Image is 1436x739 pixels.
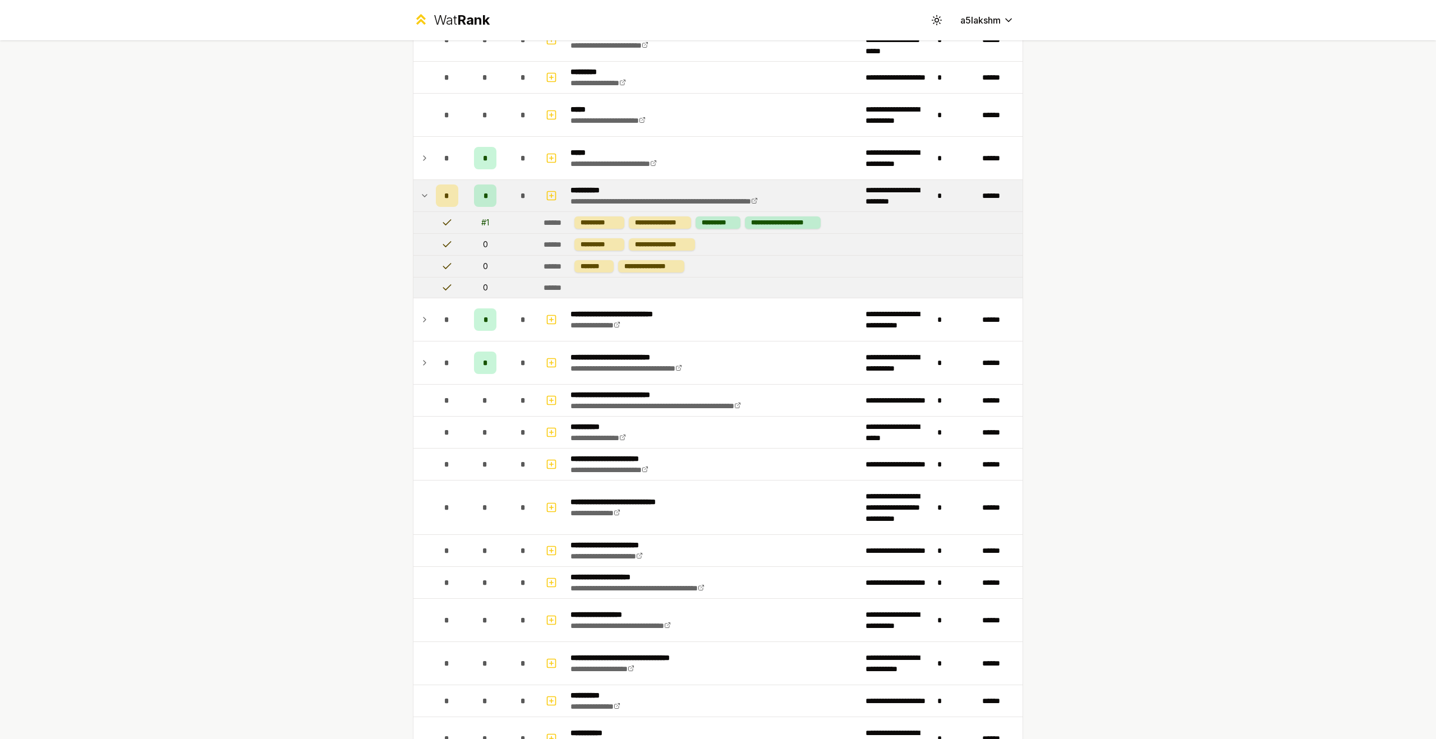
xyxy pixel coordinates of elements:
td: 0 [463,278,508,298]
td: 0 [463,234,508,255]
span: a5lakshm [960,13,1001,27]
button: a5lakshm [951,10,1023,30]
div: # 1 [481,217,489,228]
td: 0 [463,256,508,277]
div: Wat [434,11,490,29]
span: Rank [457,12,490,28]
a: WatRank [413,11,490,29]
